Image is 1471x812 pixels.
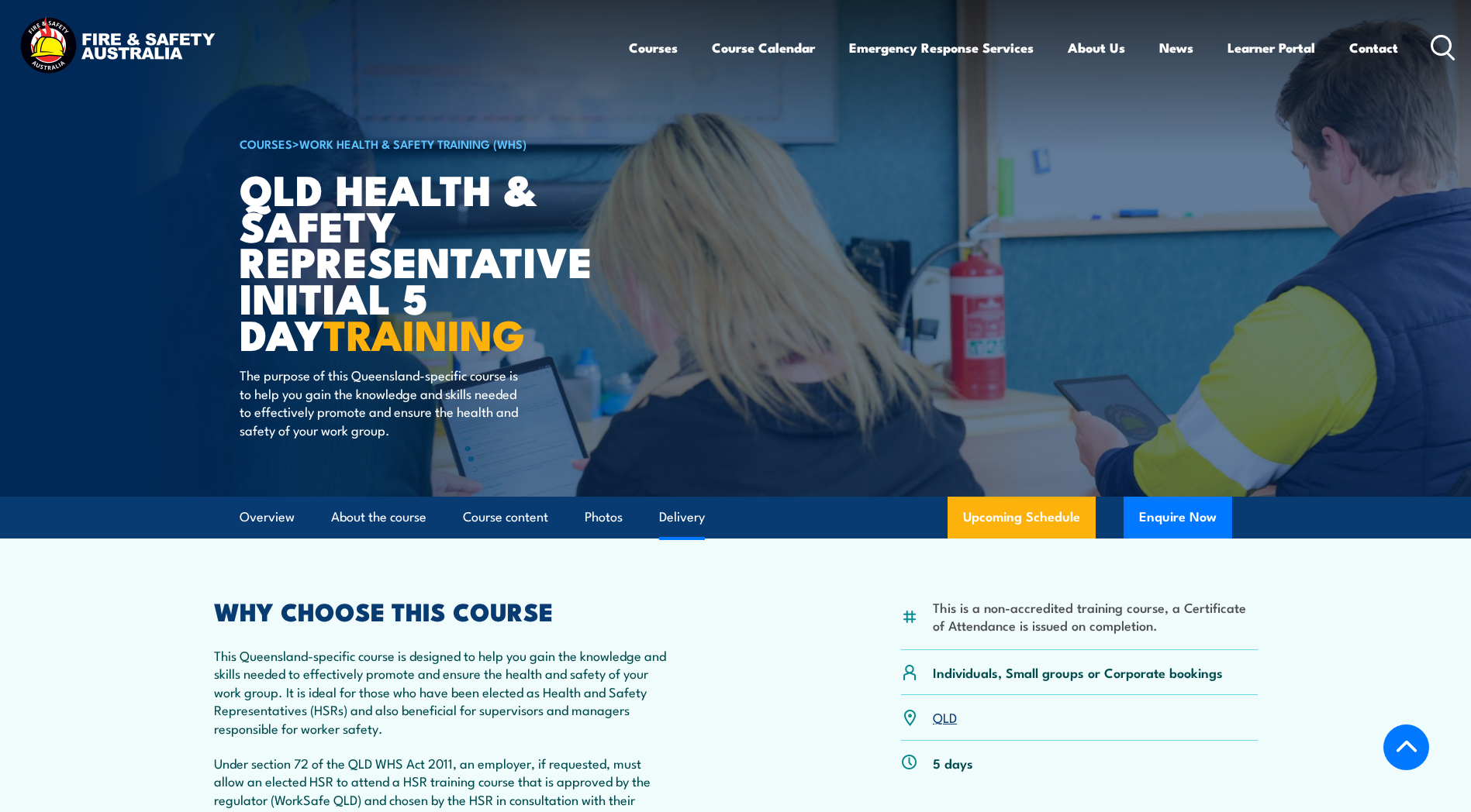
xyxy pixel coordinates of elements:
p: Individuals, Small groups or Corporate bookings [933,663,1223,681]
a: Course content [463,497,548,538]
strong: TRAINING [323,301,525,365]
a: Courses [629,27,678,68]
a: Course Calendar [712,27,815,68]
p: This Queensland-specific course is designed to help you gain the knowledge and skills needed to e... [214,646,667,737]
a: Overview [240,497,295,538]
a: About the course [331,497,426,538]
a: Work Health & Safety Training (WHS) [299,135,527,152]
a: News [1159,27,1193,68]
a: Emergency Response Services [849,27,1034,68]
a: COURSES [240,135,292,152]
a: Photos [585,497,623,538]
a: About Us [1068,27,1125,68]
li: This is a non-accredited training course, a Certificate of Attendance is issued on completion. [933,598,1258,635]
h6: > [240,134,623,153]
a: QLD [933,707,957,726]
a: Upcoming Schedule [948,497,1096,538]
p: The purpose of this Queensland-specific course is to help you gain the knowledge and skills neede... [240,366,523,439]
a: Learner Portal [1228,27,1315,68]
button: Enquire Now [1124,497,1232,538]
a: Delivery [659,497,705,538]
a: Contact [1349,27,1398,68]
p: 5 days [933,754,973,772]
h1: QLD Health & Safety Representative Initial 5 Day [240,170,623,352]
h2: WHY CHOOSE THIS COURSE [214,600,667,621]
